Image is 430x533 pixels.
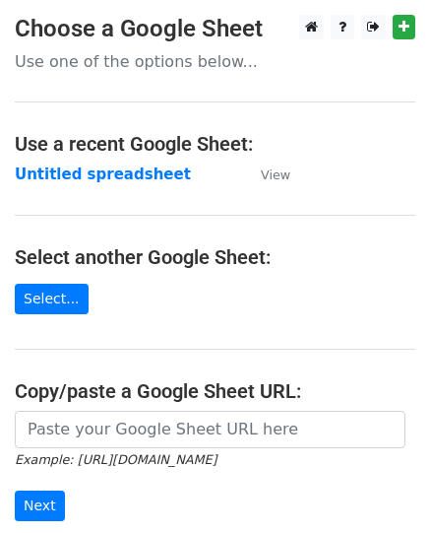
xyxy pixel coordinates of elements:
[15,15,415,43] h3: Choose a Google Sheet
[261,167,290,182] small: View
[241,166,290,183] a: View
[15,132,415,156] h4: Use a recent Google Sheet:
[15,51,415,72] p: Use one of the options below...
[15,245,415,269] h4: Select another Google Sheet:
[15,491,65,521] input: Next
[15,452,216,467] small: Example: [URL][DOMAIN_NAME]
[15,166,191,183] a: Untitled spreadsheet
[15,284,89,314] a: Select...
[15,379,415,403] h4: Copy/paste a Google Sheet URL:
[15,411,405,448] input: Paste your Google Sheet URL here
